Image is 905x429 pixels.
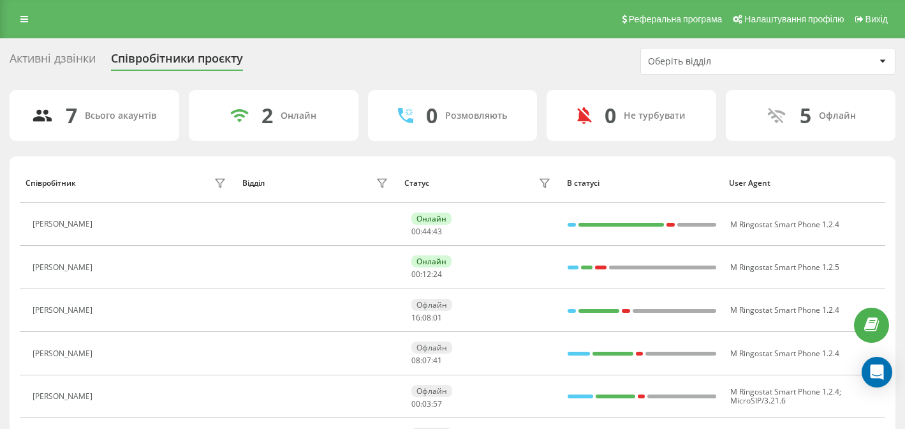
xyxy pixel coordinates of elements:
[422,312,431,323] span: 08
[422,226,431,237] span: 44
[605,103,616,128] div: 0
[10,52,96,71] div: Активні дзвінки
[730,386,839,397] span: M Ringostat Smart Phone 1.2.4
[730,219,839,230] span: M Ringostat Smart Phone 1.2.4
[411,385,452,397] div: Офлайн
[433,398,442,409] span: 57
[411,312,420,323] span: 16
[433,355,442,366] span: 41
[85,110,156,121] div: Всього акаунтів
[281,110,316,121] div: Онлайн
[422,398,431,409] span: 03
[411,342,452,354] div: Офлайн
[730,395,786,406] span: MicroSIP/3.21.6
[730,262,839,273] span: M Ringostat Smart Phone 1.2.5
[411,270,442,279] div: : :
[730,305,839,315] span: M Ringostat Smart Phone 1.2.4
[433,226,442,237] span: 43
[411,355,420,366] span: 08
[567,179,717,188] div: В статусі
[411,356,442,365] div: : :
[411,299,452,311] div: Офлайн
[411,398,420,409] span: 00
[800,103,811,128] div: 5
[744,14,844,24] span: Налаштування профілю
[624,110,686,121] div: Не турбувати
[819,110,856,121] div: Офлайн
[729,179,879,188] div: User Agent
[411,400,442,409] div: : :
[433,269,442,280] span: 24
[411,213,452,225] div: Онлайн
[261,103,273,128] div: 2
[411,313,442,322] div: : :
[422,355,431,366] span: 07
[242,179,265,188] div: Відділ
[426,103,438,128] div: 0
[411,227,442,236] div: : :
[433,312,442,323] span: 01
[66,103,77,128] div: 7
[422,269,431,280] span: 12
[648,56,800,67] div: Оберіть відділ
[865,14,888,24] span: Вихід
[33,220,96,229] div: [PERSON_NAME]
[33,349,96,358] div: [PERSON_NAME]
[730,348,839,359] span: M Ringostat Smart Phone 1.2.4
[411,269,420,280] span: 00
[411,226,420,237] span: 00
[411,255,452,267] div: Онлайн
[445,110,507,121] div: Розмовляють
[33,392,96,401] div: [PERSON_NAME]
[33,263,96,272] div: [PERSON_NAME]
[629,14,723,24] span: Реферальна програма
[111,52,243,71] div: Співробітники проєкту
[404,179,429,188] div: Статус
[33,306,96,315] div: [PERSON_NAME]
[26,179,76,188] div: Співробітник
[862,357,892,388] div: Open Intercom Messenger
